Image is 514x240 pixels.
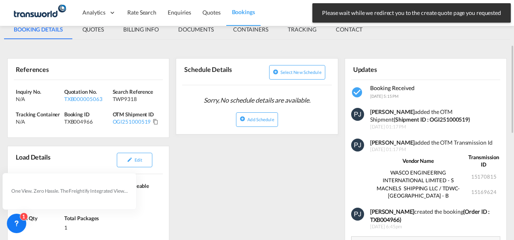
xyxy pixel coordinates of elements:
strong: [PERSON_NAME] [370,108,415,115]
div: 1 [64,222,111,231]
td: MACNELS SHIPPING LLC / TDWC-[GEOGRAPHIC_DATA] - B [370,184,467,200]
strong: Transmission ID [468,154,499,168]
div: N/A [16,95,62,103]
span: [DATE] 01:17 PM [370,124,501,131]
span: Quotation No. [64,88,97,95]
button: icon-plus-circleSelect new schedule [269,65,325,80]
body: Editor, editor18 [8,8,140,17]
button: icon-plus-circleAdd Schedule [236,112,278,127]
div: TWP9318 [113,95,159,103]
div: Load Details [14,149,54,171]
span: Add Schedule [247,117,274,122]
span: [DATE] 6:45pm [370,223,501,230]
strong: (Shipment ID : OGI251000519) [394,116,470,123]
div: added the OTM Shipment [370,108,501,124]
strong: Vendor Name [402,158,434,164]
span: Tracking Container [16,111,60,118]
md-tab-item: BOOKING DETAILS [4,20,73,39]
span: Total Packages [64,215,99,221]
b: [PERSON_NAME] [370,208,415,215]
md-icon: Click to Copy [153,119,158,124]
img: 9seF9gAAAAGSURBVAMAowvrW6TakD8AAAAASUVORK5CYII= [351,139,364,152]
md-tab-item: CONTACT [326,20,372,39]
span: Analytics [82,8,105,17]
span: OTM Shipment ID [113,111,154,118]
div: added the OTM Transmission Id [370,139,501,147]
span: Quotes [202,9,220,16]
md-tab-item: DOCUMENTS [169,20,223,39]
div: TXB000005063 [64,95,111,103]
b: (Order ID : TXB004966) [370,208,490,223]
span: Select new schedule [280,69,322,75]
button: icon-pencilEdit [117,153,152,167]
span: Edit [135,157,142,162]
md-tab-item: TRACKING [278,20,326,39]
md-tab-item: QUOTES [73,20,114,39]
span: Sorry, No schedule details are available. [200,93,314,108]
td: 15169624 [466,184,501,200]
span: [DATE] 5:15 PM [370,94,399,99]
span: Enquiries [168,9,191,16]
img: 9seF9gAAAAGSURBVAMAowvrW6TakD8AAAAASUVORK5CYII= [351,208,364,221]
span: Booking Received [370,84,415,91]
div: 1 [16,222,62,231]
img: f753ae806dec11f0841701cdfdf085c0.png [12,4,67,22]
span: Search Reference [113,88,153,95]
span: Inquiry No. [16,88,41,95]
div: created the booking [370,208,501,223]
div: OGI251000519 [113,118,151,125]
div: Updates [351,62,424,76]
td: WASCO ENGINEERING INTERNATIONAL LIMITED - S [370,168,467,184]
md-icon: icon-pencil [127,157,133,162]
span: Total Qty [16,215,38,221]
span: Please wait while we redirect you to the create quote page you requested [320,9,503,17]
md-icon: icon-checkbox-marked-circle [351,86,364,99]
span: Booking ID [64,111,90,118]
img: 9seF9gAAAAGSURBVAMAowvrW6TakD8AAAAASUVORK5CYII= [351,108,364,121]
td: 15170815 [466,168,501,184]
span: [DATE] 01:17 PM [370,146,501,153]
strong: [PERSON_NAME] [370,139,415,146]
div: References [14,62,87,76]
div: TXB004966 [64,118,111,125]
md-pagination-wrapper: Use the left and right arrow keys to navigate between tabs [4,20,372,39]
span: Bookings [232,8,255,15]
div: Schedule Details [182,62,255,82]
md-icon: icon-plus-circle [273,69,278,75]
md-icon: icon-plus-circle [240,116,245,122]
md-tab-item: CONTAINERS [223,20,278,39]
div: N/A [16,118,62,125]
span: Rate Search [127,9,156,16]
md-tab-item: BILLING INFO [114,20,169,39]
